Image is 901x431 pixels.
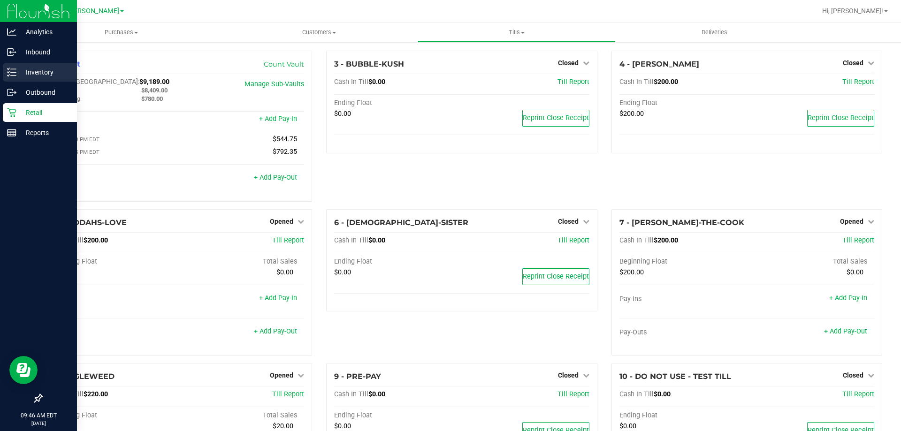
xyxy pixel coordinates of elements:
[7,108,16,117] inline-svg: Retail
[254,174,297,181] a: + Add Pay-Out
[847,268,863,276] span: $0.00
[264,60,304,68] a: Count Vault
[270,218,293,225] span: Opened
[49,174,177,183] div: Pay-Outs
[822,7,883,15] span: Hi, [PERSON_NAME]!
[829,294,867,302] a: + Add Pay-In
[842,390,874,398] a: Till Report
[843,59,863,67] span: Closed
[49,372,115,381] span: 8 - BUGLEWEED
[141,95,163,102] span: $780.00
[368,236,385,244] span: $0.00
[619,328,747,337] div: Pay-Outs
[9,356,38,384] iframe: Resource center
[619,257,747,266] div: Beginning Float
[7,27,16,37] inline-svg: Analytics
[842,236,874,244] a: Till Report
[273,422,293,430] span: $20.00
[16,26,73,38] p: Analytics
[619,295,747,303] div: Pay-Ins
[557,78,589,86] span: Till Report
[747,257,874,266] div: Total Sales
[334,236,368,244] span: Cash In Till
[177,257,305,266] div: Total Sales
[334,372,381,381] span: 9 - PRE-PAY
[368,390,385,398] span: $0.00
[619,411,747,420] div: Ending Float
[334,257,462,266] div: Ending Float
[619,78,654,86] span: Cash In Till
[49,411,177,420] div: Beginning Float
[619,422,636,430] span: $0.00
[334,60,404,68] span: 3 - BUBBLE-KUSH
[619,110,644,118] span: $200.00
[558,218,579,225] span: Closed
[16,87,73,98] p: Outbound
[619,372,731,381] span: 10 - DO NOT USE - TEST TILL
[141,87,168,94] span: $8,409.00
[16,67,73,78] p: Inventory
[49,328,177,337] div: Pay-Outs
[807,110,874,127] button: Reprint Close Receipt
[523,272,589,280] span: Reprint Close Receipt
[619,218,744,227] span: 7 - [PERSON_NAME]-THE-COOK
[177,411,305,420] div: Total Sales
[808,114,874,122] span: Reprint Close Receipt
[558,59,579,67] span: Closed
[272,390,304,398] span: Till Report
[16,107,73,118] p: Retail
[244,80,304,88] a: Manage Sub-Vaults
[522,268,589,285] button: Reprint Close Receipt
[334,268,351,276] span: $0.00
[334,99,462,107] div: Ending Float
[139,78,169,86] span: $9,189.00
[273,135,297,143] span: $544.75
[276,268,293,276] span: $0.00
[557,236,589,244] a: Till Report
[418,28,615,37] span: Tills
[4,411,73,420] p: 09:46 AM EDT
[840,218,863,225] span: Opened
[220,23,418,42] a: Customers
[654,390,671,398] span: $0.00
[334,411,462,420] div: Ending Float
[84,390,108,398] span: $220.00
[254,327,297,335] a: + Add Pay-Out
[49,116,177,124] div: Pay-Ins
[221,28,417,37] span: Customers
[654,78,678,86] span: $200.00
[619,99,747,107] div: Ending Float
[654,236,678,244] span: $200.00
[616,23,813,42] a: Deliveries
[558,371,579,379] span: Closed
[7,128,16,137] inline-svg: Reports
[334,110,351,118] span: $0.00
[334,78,368,86] span: Cash In Till
[334,422,351,430] span: $0.00
[49,295,177,303] div: Pay-Ins
[334,218,468,227] span: 6 - [DEMOGRAPHIC_DATA]-SISTER
[68,7,119,15] span: [PERSON_NAME]
[619,60,699,68] span: 4 - [PERSON_NAME]
[4,420,73,427] p: [DATE]
[523,114,589,122] span: Reprint Close Receipt
[16,127,73,138] p: Reports
[334,390,368,398] span: Cash In Till
[49,257,177,266] div: Beginning Float
[557,390,589,398] a: Till Report
[259,115,297,123] a: + Add Pay-In
[7,47,16,57] inline-svg: Inbound
[49,78,139,86] span: Cash In [GEOGRAPHIC_DATA]:
[418,23,615,42] a: Tills
[272,236,304,244] a: Till Report
[842,78,874,86] a: Till Report
[273,148,297,156] span: $792.35
[843,371,863,379] span: Closed
[824,327,867,335] a: + Add Pay-Out
[270,371,293,379] span: Opened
